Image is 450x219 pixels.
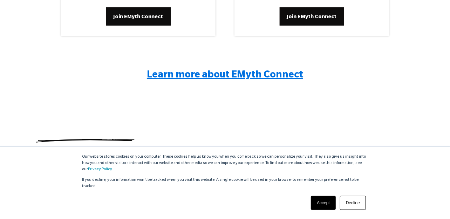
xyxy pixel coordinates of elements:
[280,7,344,26] a: Join EMyth Connect
[147,67,303,80] a: Learn more about EMyth Connect
[82,177,368,190] p: If you decline, your information won’t be tracked when you visit this website. A single cookie wi...
[114,13,163,20] span: Join EMyth Connect
[82,154,368,173] p: Our website stores cookies on your computer. These cookies help us know you when you come back so...
[340,196,366,210] a: Decline
[36,139,135,143] img: underline.svg
[106,7,171,26] a: Join EMyth Connect
[88,167,112,172] a: Privacy Policy
[287,13,337,20] span: Join EMyth Connect
[147,70,303,81] span: Learn more about EMyth Connect
[311,196,336,210] a: Accept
